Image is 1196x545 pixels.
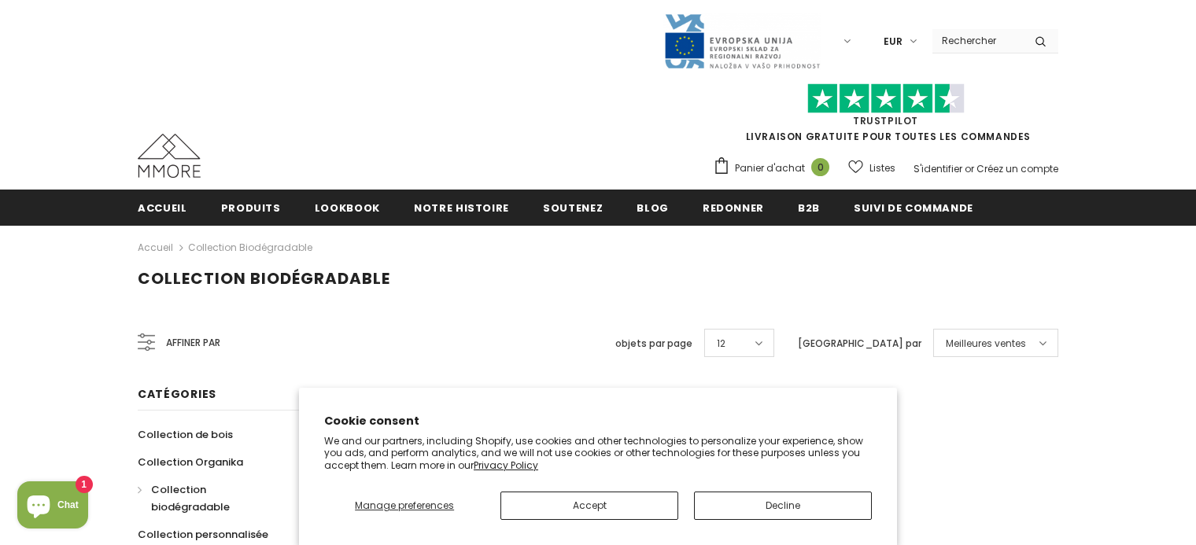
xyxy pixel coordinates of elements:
span: Collection biodégradable [151,482,230,514]
button: Decline [694,492,872,520]
span: Notre histoire [414,201,509,215]
a: Lookbook [315,190,380,225]
span: LIVRAISON GRATUITE POUR TOUTES LES COMMANDES [713,90,1058,143]
a: Notre histoire [414,190,509,225]
span: Listes [869,160,895,176]
a: Javni Razpis [663,34,821,47]
a: soutenez [543,190,603,225]
span: EUR [884,34,903,50]
span: Manage preferences [355,499,454,512]
span: Collection personnalisée [138,527,268,542]
span: Lookbook [315,201,380,215]
span: Suivi de commande [854,201,973,215]
span: Accueil [138,201,187,215]
a: TrustPilot [853,114,918,127]
a: Listes [848,154,895,182]
a: Produits [221,190,281,225]
a: Suivi de commande [854,190,973,225]
img: Javni Razpis [663,13,821,70]
inbox-online-store-chat: Shopify online store chat [13,481,93,532]
label: objets par page [615,336,692,352]
button: Manage preferences [324,492,485,520]
button: Accept [500,492,678,520]
span: Collection Organika [138,455,243,470]
span: Panier d'achat [735,160,805,176]
a: Accueil [138,238,173,257]
a: B2B [798,190,820,225]
a: Privacy Policy [474,458,538,472]
img: Faites confiance aux étoiles pilotes [807,83,965,114]
a: Collection Organika [138,448,243,476]
a: S'identifier [914,162,962,175]
p: We and our partners, including Shopify, use cookies and other technologies to personalize your ex... [324,435,872,472]
span: Catégories [138,386,216,402]
span: Affiner par [166,334,220,352]
input: Search Site [932,29,1023,52]
span: Collection biodégradable [138,267,390,289]
a: Collection de bois [138,421,233,448]
a: Créez un compte [976,162,1058,175]
img: Cas MMORE [138,134,201,178]
span: or [965,162,974,175]
span: Produits [221,201,281,215]
span: B2B [798,201,820,215]
a: Accueil [138,190,187,225]
span: Redonner [703,201,764,215]
span: 12 [717,336,725,352]
a: Panier d'achat 0 [713,157,837,180]
a: Collection biodégradable [138,476,286,521]
span: soutenez [543,201,603,215]
span: 0 [811,158,829,176]
a: Redonner [703,190,764,225]
h2: Cookie consent [324,413,872,429]
span: Collection de bois [138,427,233,442]
a: Collection biodégradable [188,241,312,254]
a: Blog [637,190,669,225]
label: [GEOGRAPHIC_DATA] par [798,336,921,352]
span: Blog [637,201,669,215]
span: Meilleures ventes [946,336,1026,352]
